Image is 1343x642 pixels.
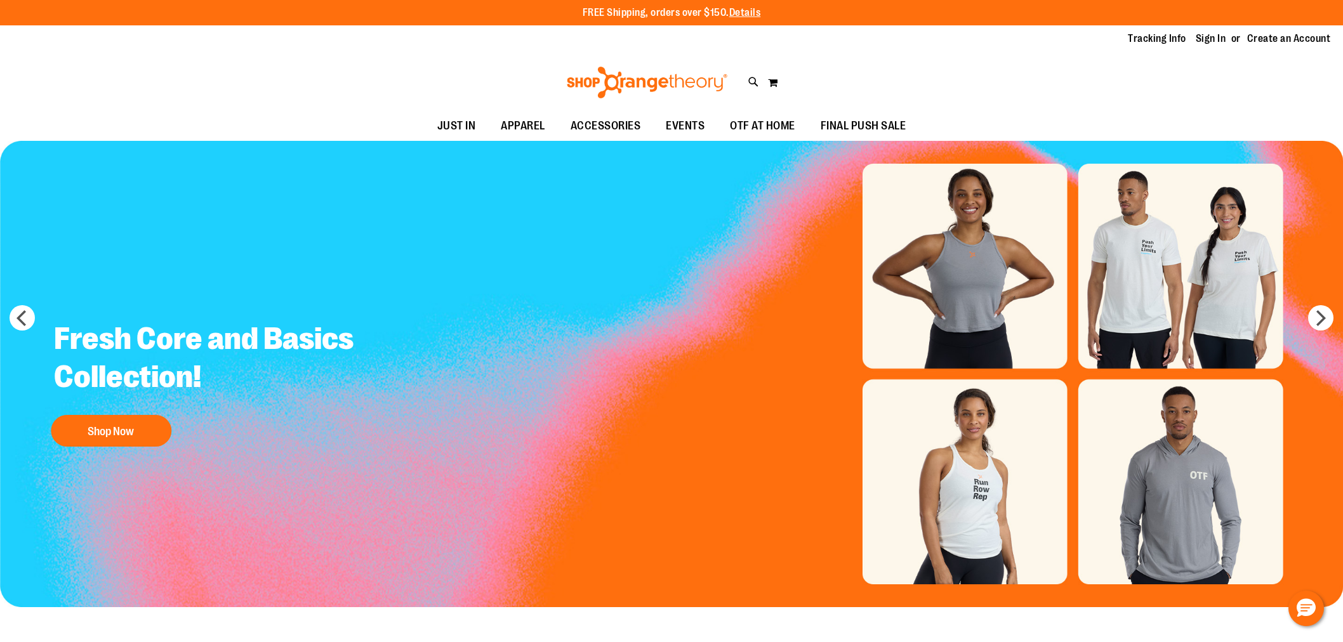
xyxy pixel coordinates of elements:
span: JUST IN [437,112,476,140]
a: JUST IN [425,112,489,141]
span: OTF AT HOME [730,112,795,140]
button: prev [10,305,35,331]
span: FINAL PUSH SALE [821,112,906,140]
a: APPAREL [488,112,558,141]
a: Create an Account [1247,32,1331,46]
button: next [1308,305,1333,331]
a: ACCESSORIES [558,112,654,141]
span: APPAREL [501,112,545,140]
a: OTF AT HOME [717,112,808,141]
a: Details [729,7,761,18]
p: FREE Shipping, orders over $150. [583,6,761,20]
a: Fresh Core and Basics Collection! Shop Now [44,310,383,453]
button: Hello, have a question? Let’s chat. [1288,591,1324,626]
span: ACCESSORIES [571,112,641,140]
a: Tracking Info [1128,32,1186,46]
span: EVENTS [666,112,705,140]
h2: Fresh Core and Basics Collection! [44,310,383,409]
button: Shop Now [51,415,171,447]
a: EVENTS [653,112,717,141]
img: Shop Orangetheory [565,67,729,98]
a: FINAL PUSH SALE [808,112,919,141]
a: Sign In [1196,32,1226,46]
